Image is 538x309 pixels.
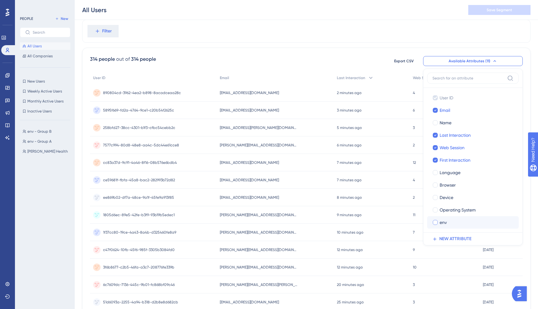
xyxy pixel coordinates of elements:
button: NEW ATTRIBUTE [427,233,522,245]
time: 6 minutes ago [337,143,361,147]
span: 51d6093a-2255-4a94-b318-d2b8e8d682cb [103,300,178,305]
span: 9 [413,247,415,252]
span: Monthly Active Users [27,99,64,104]
div: PEOPLE [20,16,33,21]
span: Operating System [440,206,476,214]
span: [PERSON_NAME][EMAIL_ADDRESS][DOMAIN_NAME] [220,265,298,270]
span: Weekly Active Users [27,89,62,94]
span: 10 [413,265,417,270]
time: 2 minutes ago [337,91,361,95]
div: out of [116,55,130,63]
span: 7577c994-80d8-48e8-aa4c-5dc44e61cce8 [103,143,179,148]
span: 1f37cc80-19ce-4a43-8a4b-d325460fe8a9 [103,230,176,235]
span: Inactive Users [27,109,52,114]
span: 6 [413,108,415,113]
span: 4 [413,90,415,95]
span: [PERSON_NAME][EMAIL_ADDRESS][DOMAIN_NAME] [220,143,298,148]
span: Web Session [413,75,435,80]
button: Monthly Active Users [20,97,70,105]
time: 7 minutes ago [337,160,361,165]
button: [PERSON_NAME] Health [20,148,74,155]
span: Last Interaction [337,75,365,80]
button: Inactive Users [20,107,70,115]
button: New Users [20,78,70,85]
span: [PERSON_NAME] Health [27,149,68,154]
span: 890804cd-3962-4ea2-b898-8acadceaa28c [103,90,181,95]
time: 10 minutes ago [337,230,363,235]
span: env - Group B [27,129,51,134]
span: env - Group A [27,139,52,144]
span: 5895f669-fd2a-4764-9ce1-c20b54f2625c [103,108,174,113]
button: Export CSV [388,56,419,66]
span: [PERSON_NAME][EMAIL_ADDRESS][DOMAIN_NAME] [220,230,298,235]
time: 3 minutes ago [337,108,361,112]
button: Filter [87,25,119,37]
div: All Users [82,6,106,14]
span: 3 [413,300,415,305]
span: [EMAIL_ADDRESS][DOMAIN_NAME] [220,300,279,305]
span: First Interaction [440,156,470,164]
button: All Users [20,42,70,50]
span: c47f0624-10fb-45f6-985f-3305b3084fd0 [103,247,175,252]
span: All Companies [27,54,53,59]
span: 4 [413,178,415,183]
span: User ID [93,75,106,80]
span: Available Attributes (11) [449,59,490,64]
span: [EMAIL_ADDRESS][DOMAIN_NAME] [220,178,279,183]
span: All Users [27,44,42,49]
span: Need Help? [15,2,39,9]
span: Web Session [440,144,465,151]
iframe: UserGuiding AI Assistant Launcher [512,284,531,303]
span: New [61,16,68,21]
time: 12 minutes ago [337,265,363,269]
span: 2 [413,195,415,200]
input: Search for an attribute [432,76,505,81]
span: 3 [413,125,415,130]
time: 8 minutes ago [337,195,362,200]
span: 7 [413,230,415,235]
button: New [53,15,70,22]
span: env [440,219,447,226]
span: 6c7609dc-7136-445c-9b01-fc868bf09c46 [103,282,175,287]
span: ee869b02-df7a-48ce-9a1f-45fe9a913f85 [103,195,174,200]
time: 9 minutes ago [337,213,361,217]
span: [EMAIL_ADDRESS][DOMAIN_NAME] [220,195,279,200]
span: Last Interaction [440,131,471,139]
span: [EMAIL_ADDRESS][DOMAIN_NAME] [220,108,279,113]
time: [DATE] [483,248,493,252]
button: env - Group A [20,138,74,145]
span: Device [440,194,453,201]
button: env - Group B [20,128,74,135]
span: Email [440,107,450,114]
span: [PERSON_NAME][EMAIL_ADDRESS][PERSON_NAME][DOMAIN_NAME] [220,282,298,287]
span: Save Segment [487,7,512,12]
span: New Users [27,79,45,84]
span: User ID [440,94,453,102]
span: Language [440,169,460,176]
span: Export CSV [394,59,414,64]
span: [PERSON_NAME][EMAIL_ADDRESS][DOMAIN_NAME] [220,212,298,217]
span: 3f6b8677-c2b5-46fa-a3c7-208776fe339b [103,265,174,270]
button: Save Segment [468,5,531,15]
span: cc83a37d-9c91-4a46-8f16-08b576e6bdb4 [103,160,177,165]
span: 11 [413,212,415,217]
time: [DATE] [483,300,493,304]
time: 7 minutes ago [337,178,361,182]
div: 314 people [131,55,156,63]
div: 314 people [90,55,115,63]
button: Weekly Active Users [20,88,70,95]
span: 3 [413,282,415,287]
span: Email [220,75,229,80]
span: [EMAIL_ADDRESS][DOMAIN_NAME] [220,90,279,95]
span: [EMAIL_ADDRESS][DOMAIN_NAME] [220,160,279,165]
time: 5 minutes ago [337,126,362,130]
time: 20 minutes ago [337,283,364,287]
span: [PERSON_NAME][EMAIL_ADDRESS][DOMAIN_NAME] [220,247,298,252]
span: 1805d6ec-89e5-42fe-b3f9-93b19b5edec1 [103,212,175,217]
time: [DATE] [483,283,493,287]
span: Browser [440,181,456,189]
time: 25 minutes ago [337,300,364,304]
span: 12 [413,160,416,165]
span: 258bfd27-38cc-4301-b1f3-cfbc54cebb2c [103,125,175,130]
